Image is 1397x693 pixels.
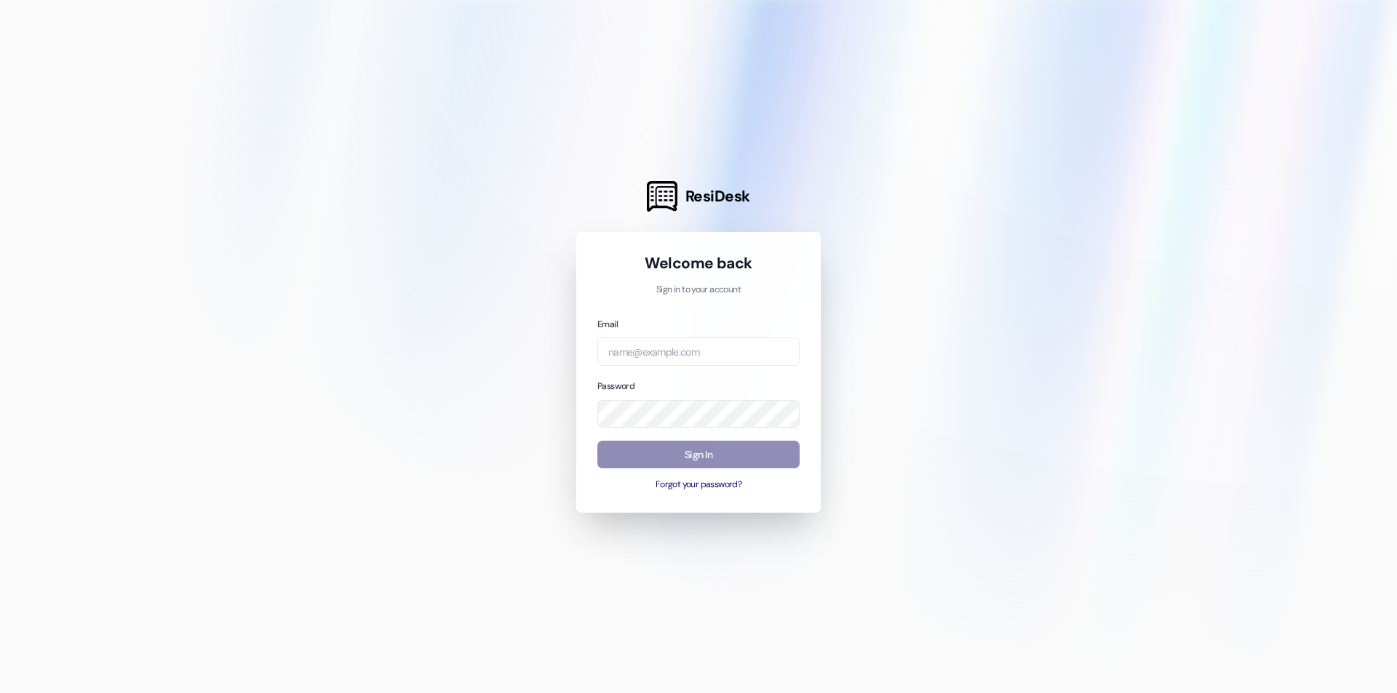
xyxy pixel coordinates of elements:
button: Forgot your password? [597,478,800,492]
span: ResiDesk [685,186,750,207]
p: Sign in to your account [597,284,800,297]
img: ResiDesk Logo [647,181,677,212]
input: name@example.com [597,337,800,366]
label: Password [597,380,634,392]
label: Email [597,319,618,330]
h1: Welcome back [597,253,800,273]
button: Sign In [597,441,800,469]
